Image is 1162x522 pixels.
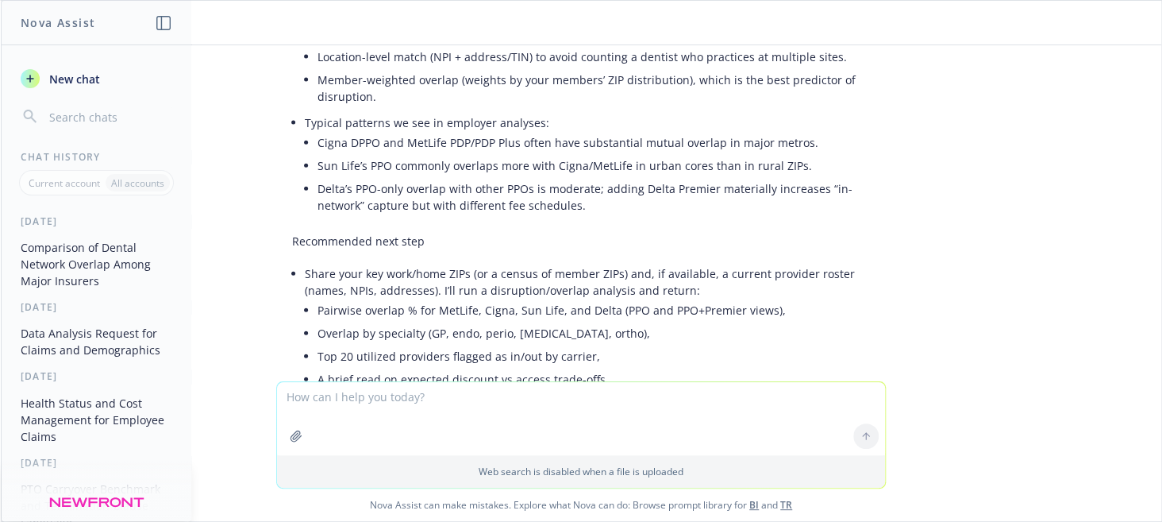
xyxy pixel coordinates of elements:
[292,233,870,249] p: Recommended next step
[14,320,179,363] button: Data Analysis Request for Claims and Demographics
[305,111,870,220] li: Typical patterns we see in employer analyses:
[317,177,870,217] li: Delta’s PPO-only overlap with other PPOs is moderate; adding Delta Premier materially increases “...
[14,390,179,450] button: Health Status and Cost Management for Employee Claims
[2,456,191,470] div: [DATE]
[46,71,100,87] span: New chat
[317,68,870,108] li: Member-weighted overlap (weights by your members’ ZIP distribution), which is the best predictor ...
[317,368,870,391] li: A brief read on expected discount vs access trade-offs.
[317,45,870,68] li: Location-level match (NPI + address/TIN) to avoid counting a dentist who practices at multiple si...
[2,369,191,383] div: [DATE]
[305,2,870,111] li: How to measure correctly (pick one and be consistent):
[14,64,179,93] button: New chat
[21,14,95,31] h1: Nova Assist
[2,150,191,164] div: Chat History
[7,489,1155,521] span: Nova Assist can make mistakes. Explore what Nova can do: Browse prompt library for and
[317,345,870,368] li: Top 20 utilized providers flagged as in/out by carrier,
[317,131,870,154] li: Cigna DPPO and MetLife PDP/PDP Plus often have substantial mutual overlap in major metros.
[46,106,172,128] input: Search chats
[2,215,191,228] div: [DATE]
[317,322,870,345] li: Overlap by specialty (GP, endo, perio, [MEDICAL_DATA], ortho),
[287,465,875,478] p: Web search is disabled when a file is uploaded
[749,498,759,512] a: BI
[14,234,179,294] button: Comparison of Dental Network Overlap Among Major Insurers
[317,299,870,322] li: Pairwise overlap % for MetLife, Cigna, Sun Life, and Delta (PPO and PPO+Premier views),
[111,176,164,190] p: All accounts
[317,154,870,177] li: Sun Life’s PPO commonly overlaps more with Cigna/MetLife in urban cores than in rural ZIPs.
[305,262,870,394] li: Share your key work/home ZIPs (or a census of member ZIPs) and, if available, a current provider ...
[29,176,100,190] p: Current account
[780,498,792,512] a: TR
[2,300,191,314] div: [DATE]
